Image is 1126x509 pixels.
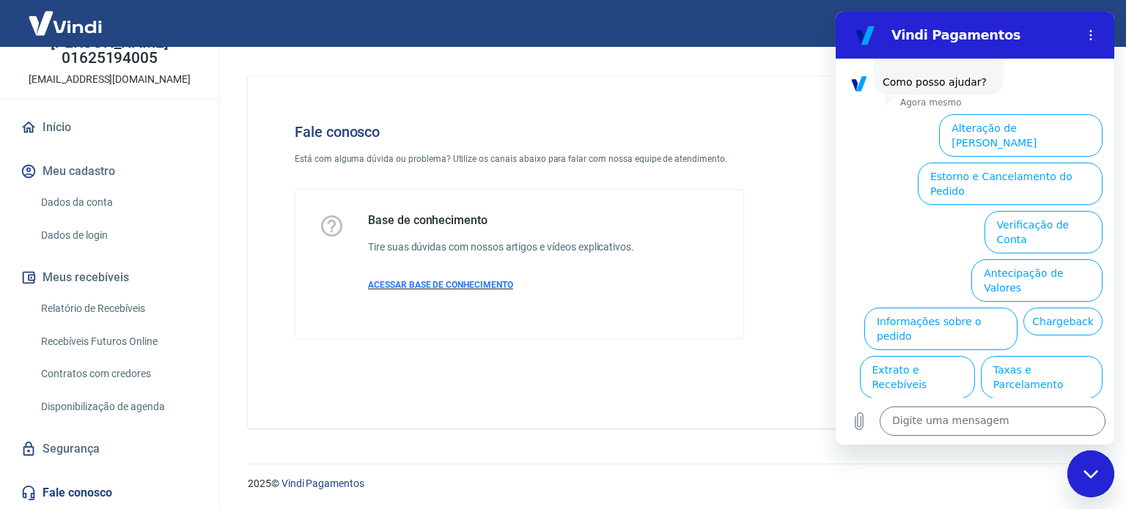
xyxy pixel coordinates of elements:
a: Recebíveis Futuros Online [35,327,202,357]
h6: Tire suas dúvidas com nossos artigos e vídeos explicativos. [368,239,634,255]
p: [EMAIL_ADDRESS][DOMAIN_NAME] [29,72,191,87]
h5: Base de conhecimento [368,213,634,228]
p: [PERSON_NAME] 01625194005 [12,35,207,66]
span: ACESSAR BASE DE CONHECIMENTO [368,280,513,290]
a: Dados de login [35,220,202,250]
h4: Fale conosco [295,123,744,141]
p: Está com alguma dúvida ou problema? Utilize os canais abaixo para falar com nossa equipe de atend... [295,152,744,166]
a: Segurança [18,433,202,465]
a: Disponibilização de agenda [35,392,202,422]
a: ACESSAR BASE DE CONHECIMENTO [368,278,634,291]
button: Meu cadastro [18,155,202,187]
a: Vindi Pagamentos [281,478,364,489]
iframe: Janela de mensagens [836,12,1114,445]
button: Sair [1056,10,1108,37]
a: Fale conosco [18,477,202,509]
img: Vindi [18,1,113,45]
p: 2025 © [248,476,1091,491]
img: Fale conosco [806,100,1029,295]
a: Contratos com credores [35,359,202,389]
a: Relatório de Recebíveis [35,294,202,324]
a: Início [18,111,202,144]
a: Dados da conta [35,187,202,218]
button: Meus recebíveis [18,261,202,294]
iframe: Botão para abrir a janela de mensagens, conversa em andamento [1067,450,1114,497]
